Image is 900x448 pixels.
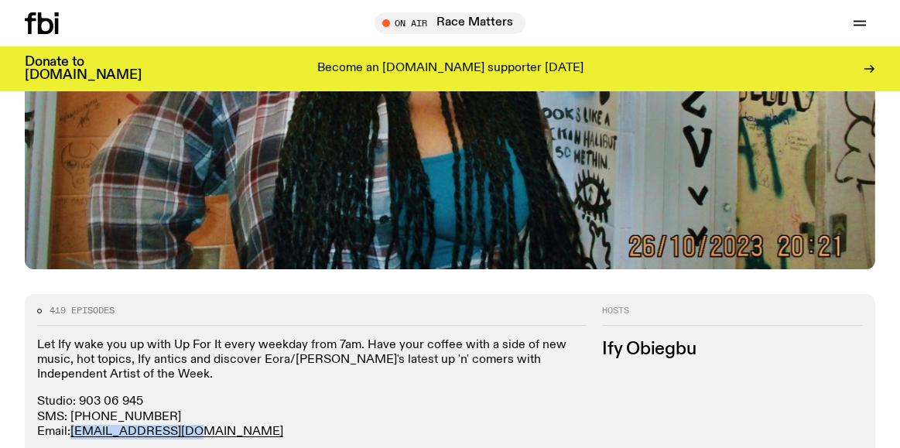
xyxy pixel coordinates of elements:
[392,17,518,29] span: Tune in live
[37,395,587,439] p: Studio: 903 06 945 SMS: [PHONE_NUMBER] Email:
[602,306,863,325] h2: Hosts
[37,338,587,383] p: Let Ify wake you up with Up For It every weekday from 7am. Have your coffee with a side of new mu...
[375,12,525,34] button: On AirRace Matters
[317,62,583,76] p: Become an [DOMAIN_NAME] supporter [DATE]
[70,426,283,438] a: [EMAIL_ADDRESS][DOMAIN_NAME]
[25,56,142,82] h3: Donate to [DOMAIN_NAME]
[602,341,863,358] h3: Ify Obiegbu
[50,306,115,315] span: 419 episodes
